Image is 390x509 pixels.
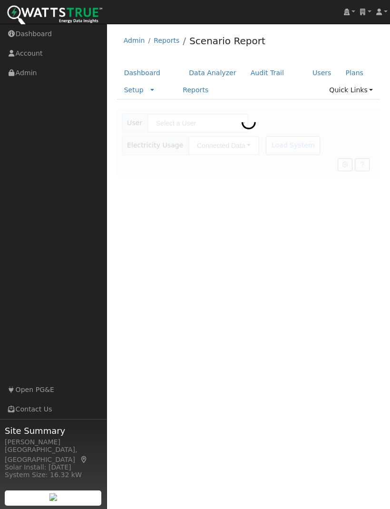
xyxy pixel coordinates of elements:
[124,86,144,94] a: Setup
[244,64,291,82] a: Audit Trail
[175,81,215,99] a: Reports
[117,64,168,82] a: Dashboard
[182,64,244,82] a: Data Analyzer
[5,445,102,465] div: [GEOGRAPHIC_DATA], [GEOGRAPHIC_DATA]
[189,35,265,47] a: Scenario Report
[49,493,57,501] img: retrieve
[5,462,102,472] div: Solar Install: [DATE]
[339,64,370,82] a: Plans
[305,64,339,82] a: Users
[124,37,145,44] a: Admin
[5,424,102,437] span: Site Summary
[154,37,179,44] a: Reports
[5,470,102,480] div: System Size: 16.32 kW
[5,437,102,447] div: [PERSON_NAME]
[322,81,380,99] a: Quick Links
[80,456,88,463] a: Map
[7,5,102,27] img: WattsTrue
